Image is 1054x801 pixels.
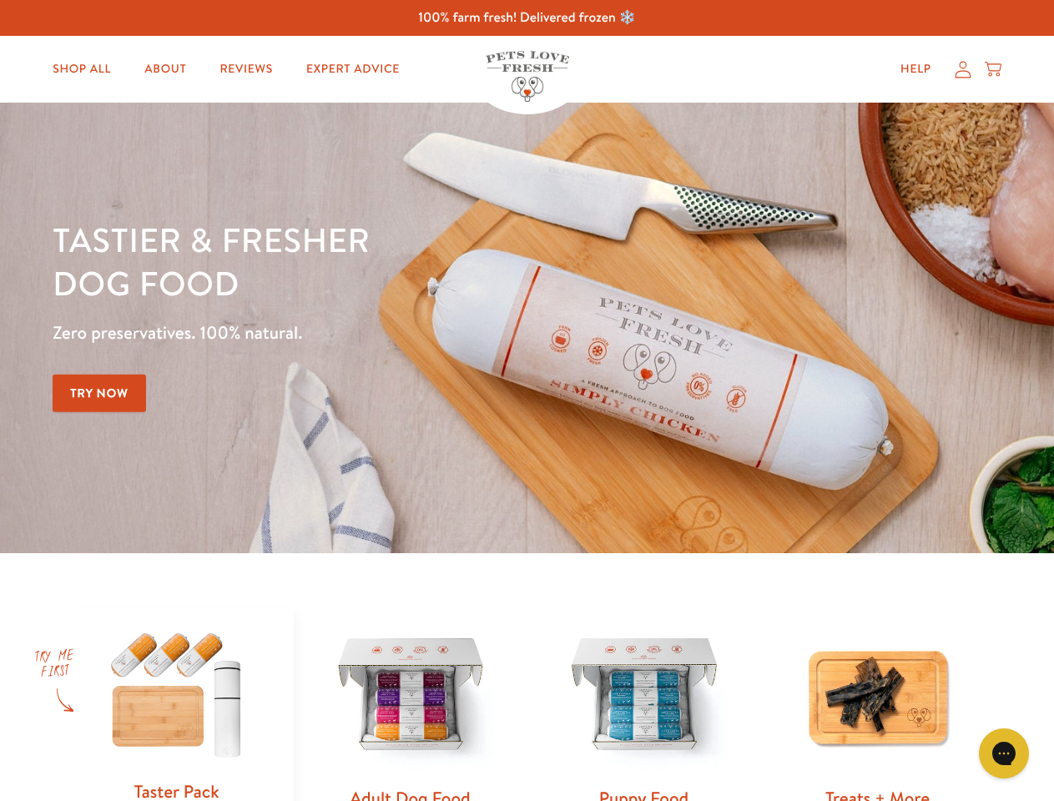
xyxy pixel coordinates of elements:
[206,53,285,86] a: Reviews
[53,218,685,305] h1: Tastier & fresher dog food
[486,51,569,102] img: Pets Love Fresh
[53,375,146,412] a: Try Now
[971,723,1037,784] iframe: Gorgias live chat messenger
[39,53,124,86] a: Shop All
[293,53,413,86] a: Expert Advice
[131,53,199,86] a: About
[887,53,945,86] a: Help
[53,318,685,348] p: Zero preservatives. 100% natural.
